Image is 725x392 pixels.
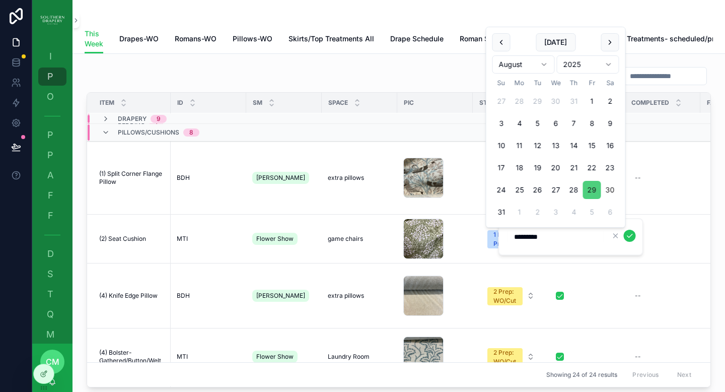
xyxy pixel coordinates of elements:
span: F [45,211,55,221]
span: Laundry Room [328,353,370,361]
span: Drapery [118,115,147,123]
span: Space [328,99,348,107]
a: F [38,207,66,225]
a: Drape Schedule [390,30,444,50]
span: M [45,330,55,340]
span: Pillows-WO [233,34,272,44]
span: Romans-WO [175,34,216,44]
span: game chairs [328,235,363,243]
span: Drape Schedule [390,34,444,44]
a: Pillows-WO [233,30,272,50]
button: Select Button [479,225,543,252]
span: Q [45,309,55,319]
a: Q [38,305,66,323]
th: Friday [583,78,601,88]
button: Wednesday, July 30th, 2025 [547,92,565,110]
span: S [45,269,55,279]
span: P [45,150,55,160]
span: MTI [177,235,188,243]
button: Monday, August 18th, 2025 [511,159,529,177]
img: App logo [40,12,64,28]
button: [DATE] [536,33,575,51]
button: Friday, August 29th, 2025, selected [583,181,601,199]
button: Saturday, September 6th, 2025 [601,203,619,221]
button: Thursday, August 14th, 2025 [565,137,583,155]
span: Item [100,99,114,107]
button: Tuesday, August 12th, 2025 [529,137,547,155]
table: August 2025 [492,78,619,221]
span: I [45,51,55,61]
span: SM [253,99,262,107]
span: A [45,170,55,180]
div: 9 [157,115,161,123]
th: Sunday [492,78,511,88]
span: Roman Schedule [460,34,516,44]
span: Drapes-WO [119,34,159,44]
button: Tuesday, July 29th, 2025 [529,92,547,110]
button: Friday, August 22nd, 2025 [583,159,601,177]
button: Today, Saturday, August 30th, 2025 [601,181,619,199]
button: Sunday, August 17th, 2025 [492,159,511,177]
span: F [45,190,55,201]
th: Wednesday [547,78,565,88]
th: Tuesday [529,78,547,88]
a: T [38,285,66,303]
span: Showing 24 of 24 results [546,371,617,379]
button: Select Button [479,343,543,370]
span: (1) Split Corner Flange Pillow [99,170,165,186]
span: Skirts/Top Treatments- scheduled/prep [590,34,723,44]
button: Sunday, August 10th, 2025 [492,137,511,155]
span: Skirts/Top Treatments All [288,34,374,44]
button: Saturday, August 16th, 2025 [601,137,619,155]
span: extra pillows [328,292,364,300]
button: Friday, August 15th, 2025 [583,137,601,155]
span: This Week [85,29,103,49]
button: Wednesday, August 20th, 2025 [547,159,565,177]
a: D [38,245,66,263]
span: D [45,249,55,259]
span: Completed [631,99,669,107]
a: Drapes-WO [119,30,159,50]
div: 2 Prep: WO/Cut [493,348,517,366]
span: O [45,92,55,102]
span: Flower Show [256,353,294,361]
button: Tuesday, August 26th, 2025 [529,181,547,199]
span: (2) Seat Cushion [99,235,146,243]
button: Wednesday, August 27th, 2025 [547,181,565,199]
button: Tuesday, August 19th, 2025 [529,159,547,177]
span: MTI [177,353,188,361]
a: Romans-WO [175,30,216,50]
button: Saturday, August 9th, 2025 [601,114,619,133]
a: F [38,186,66,205]
span: Pic [404,99,414,107]
span: Status [479,99,503,107]
button: Monday, August 25th, 2025 [511,181,529,199]
button: Monday, August 4th, 2025 [511,114,529,133]
a: S [38,265,66,283]
button: Monday, September 1st, 2025 [511,203,529,221]
button: Wednesday, September 3rd, 2025 [547,203,565,221]
span: T [45,289,55,299]
button: Sunday, August 3rd, 2025 [492,114,511,133]
button: Wednesday, August 13th, 2025 [547,137,565,155]
span: cm [46,356,59,368]
button: Thursday, July 31st, 2025 [565,92,583,110]
button: Saturday, August 23rd, 2025 [601,159,619,177]
th: Thursday [565,78,583,88]
th: Saturday [601,78,619,88]
a: O [38,88,66,106]
span: P [45,130,55,140]
a: M [38,325,66,344]
span: BDH [177,174,190,182]
div: 1 In Process [493,230,517,248]
button: Tuesday, August 5th, 2025 [529,114,547,133]
span: Pillows/Cushions [118,128,179,137]
button: Select Button [479,282,543,309]
span: Flower Show [256,235,294,243]
span: (4) Bolster-Gathered/Button/Welt [99,349,165,365]
a: P [38,68,66,86]
button: Monday, August 11th, 2025 [511,137,529,155]
span: BDH [177,292,190,300]
button: Sunday, August 31st, 2025 [492,203,511,221]
a: I [38,47,66,66]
